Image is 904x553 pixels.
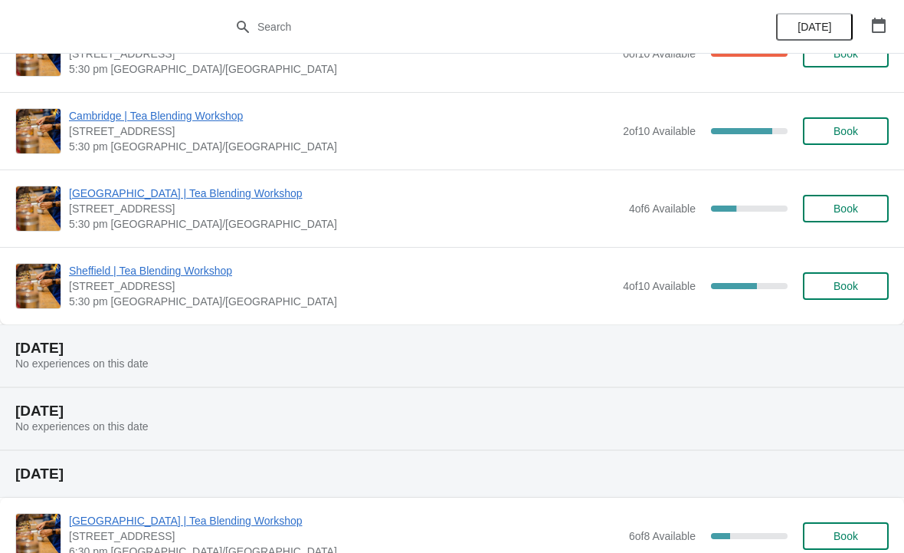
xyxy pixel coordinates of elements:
span: 4 of 10 Available [623,280,696,292]
span: 4 of 6 Available [629,202,696,215]
span: Book [834,530,858,542]
span: 5:30 pm [GEOGRAPHIC_DATA]/[GEOGRAPHIC_DATA] [69,139,615,154]
span: No experiences on this date [15,357,149,370]
h2: [DATE] [15,341,889,356]
span: [GEOGRAPHIC_DATA] | Tea Blending Workshop [69,186,621,201]
span: [STREET_ADDRESS] [69,46,615,61]
span: [STREET_ADDRESS] [69,278,615,294]
button: Book [803,117,889,145]
span: 5:30 pm [GEOGRAPHIC_DATA]/[GEOGRAPHIC_DATA] [69,294,615,309]
span: [STREET_ADDRESS] [69,201,621,216]
input: Search [257,13,678,41]
span: [STREET_ADDRESS] [69,123,615,139]
span: Book [834,202,858,215]
img: Cambridge | Tea Blending Workshop | 8-9 Green Street, Cambridge, CB2 3JU | 5:30 pm Europe/London [16,109,61,153]
span: Book [834,48,858,60]
h2: [DATE] [15,466,889,482]
span: 2 of 10 Available [623,125,696,137]
span: 5:30 pm [GEOGRAPHIC_DATA]/[GEOGRAPHIC_DATA] [69,216,621,232]
button: Book [803,272,889,300]
img: London Covent Garden | Tea Blending Workshop | 11 Monmouth St, London, WC2H 9DA | 5:30 pm Europe/... [16,186,61,231]
span: Book [834,125,858,137]
img: Sheffield | Tea Blending Workshop | 76 - 78 Pinstone Street, Sheffield, S1 2HP | 5:30 pm Europe/L... [16,264,61,308]
span: 0 of 10 Available [623,48,696,60]
button: [DATE] [776,13,853,41]
span: Book [834,280,858,292]
span: 5:30 pm [GEOGRAPHIC_DATA]/[GEOGRAPHIC_DATA] [69,61,615,77]
span: [STREET_ADDRESS] [69,528,621,544]
span: Cambridge | Tea Blending Workshop [69,108,615,123]
span: Sheffield | Tea Blending Workshop [69,263,615,278]
button: Book [803,522,889,550]
h2: [DATE] [15,403,889,419]
button: Book [803,40,889,67]
img: Lincoln | Tea Blending Workshop | 30 Sincil Street, Lincoln, LN5 7ET | 5:30 pm Europe/London [16,31,61,76]
span: No experiences on this date [15,420,149,433]
span: 6 of 8 Available [629,530,696,542]
span: [GEOGRAPHIC_DATA] | Tea Blending Workshop [69,513,621,528]
span: [DATE] [798,21,831,33]
button: Book [803,195,889,222]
